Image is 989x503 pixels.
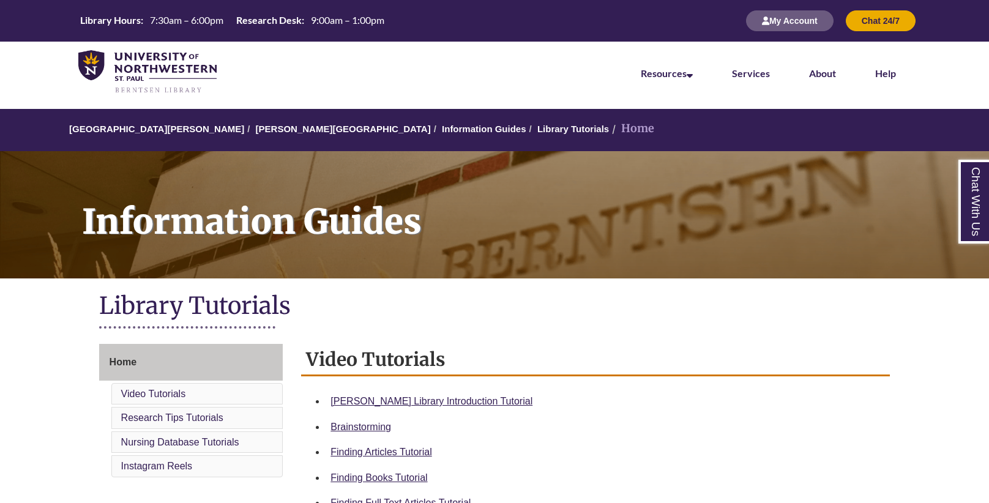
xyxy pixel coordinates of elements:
[746,15,834,26] a: My Account
[609,120,654,138] li: Home
[846,10,916,31] button: Chat 24/7
[69,151,989,263] h1: Information Guides
[121,437,239,447] a: Nursing Database Tutorials
[311,14,384,26] span: 9:00am – 1:00pm
[75,13,389,27] table: Hours Today
[746,10,834,31] button: My Account
[110,357,136,367] span: Home
[121,412,223,423] a: Research Tips Tutorials
[231,13,306,27] th: Research Desk:
[121,461,193,471] a: Instagram Reels
[78,50,217,94] img: UNWSP Library Logo
[99,344,283,381] a: Home
[875,67,896,79] a: Help
[330,422,391,432] a: Brainstorming
[256,124,431,134] a: [PERSON_NAME][GEOGRAPHIC_DATA]
[150,14,223,26] span: 7:30am – 6:00pm
[75,13,389,28] a: Hours Today
[330,447,431,457] a: Finding Articles Tutorial
[99,291,890,323] h1: Library Tutorials
[69,124,244,134] a: [GEOGRAPHIC_DATA][PERSON_NAME]
[641,67,693,79] a: Resources
[809,67,836,79] a: About
[99,344,283,480] div: Guide Page Menu
[537,124,609,134] a: Library Tutorials
[75,13,145,27] th: Library Hours:
[846,15,916,26] a: Chat 24/7
[330,396,532,406] a: [PERSON_NAME] Library Introduction Tutorial
[121,389,186,399] a: Video Tutorials
[330,472,427,483] a: Finding Books Tutorial
[732,67,770,79] a: Services
[301,344,890,376] h2: Video Tutorials
[442,124,526,134] a: Information Guides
